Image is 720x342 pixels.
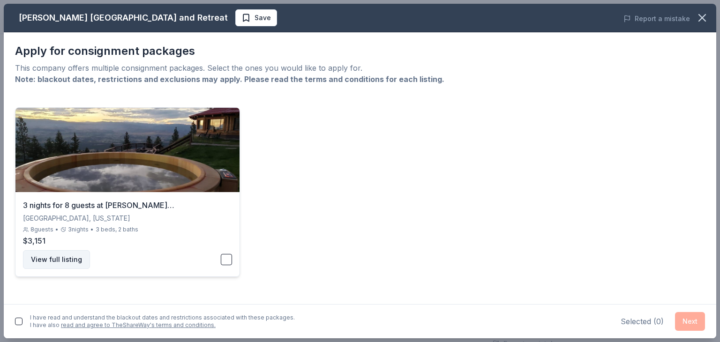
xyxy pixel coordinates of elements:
[23,250,90,269] button: View full listing
[30,226,53,233] span: 8 guests
[235,9,277,26] button: Save
[30,314,295,329] div: I have read and understand the blackout dates and restrictions associated with these packages. I ...
[23,235,232,246] div: $3,151
[621,316,664,327] div: Selected ( 0 )
[15,108,240,192] img: 3 nights for 8 guests at Downing Mountain Lodge
[96,226,138,233] div: 3 beds, 2 baths
[623,13,690,24] button: Report a mistake
[15,74,705,85] div: Note: blackout dates, restrictions and exclusions may apply. Please read the terms and conditions...
[255,12,271,23] span: Save
[15,62,705,74] div: This company offers multiple consignment packages. Select the ones you would like to apply for.
[61,321,216,328] a: read and agree to TheShareWay's terms and conditions.
[90,226,94,233] div: •
[23,213,232,224] div: [GEOGRAPHIC_DATA], [US_STATE]
[15,44,705,59] div: Apply for consignment packages
[55,226,59,233] div: •
[23,200,232,211] div: 3 nights for 8 guests at [PERSON_NAME][GEOGRAPHIC_DATA]
[19,10,228,25] div: [PERSON_NAME] [GEOGRAPHIC_DATA] and Retreat
[68,226,89,233] span: 3 nights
